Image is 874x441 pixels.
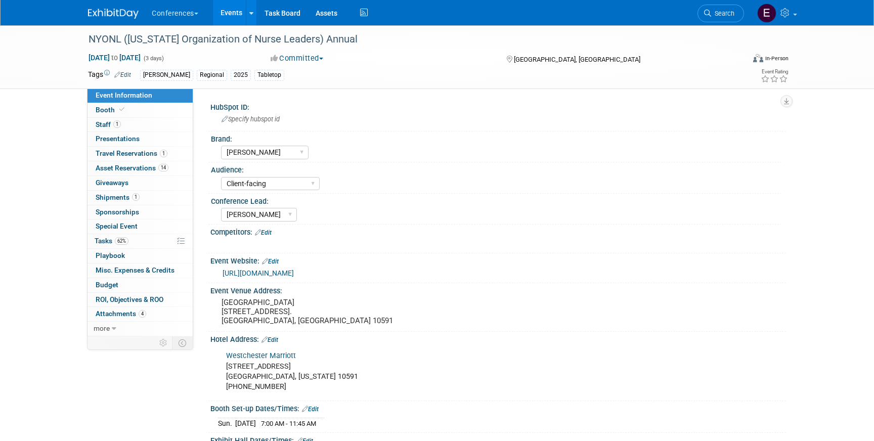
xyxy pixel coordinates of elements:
div: Event Rating [761,69,788,74]
span: Specify hubspot id [222,115,280,123]
span: 4 [139,310,146,318]
div: [PERSON_NAME] [140,70,193,80]
span: Travel Reservations [96,149,167,157]
div: Brand: [211,131,781,144]
span: to [110,54,119,62]
a: Budget [88,278,193,292]
td: Sun. [218,418,235,429]
button: Committed [267,53,327,64]
span: Search [711,10,734,17]
a: ROI, Objectives & ROO [88,293,193,307]
div: 2025 [231,70,251,80]
div: Event Format [684,53,789,68]
span: [DATE] [DATE] [88,53,141,62]
div: In-Person [765,55,789,62]
td: Tags [88,69,131,81]
div: Hotel Address: [210,332,786,345]
div: NYONL ([US_STATE] Organization of Nurse Leaders) Annual [85,30,729,49]
span: 62% [115,237,128,245]
span: 1 [132,193,140,201]
div: Event Website: [210,253,786,267]
span: 14 [158,164,168,171]
span: more [94,324,110,332]
a: Westchester Marriott [226,351,296,360]
div: Tabletop [254,70,284,80]
a: Asset Reservations14 [88,161,193,175]
div: Conference Lead: [211,194,781,206]
span: ROI, Objectives & ROO [96,295,163,303]
a: Edit [261,336,278,343]
span: Tasks [95,237,128,245]
a: Misc. Expenses & Credits [88,263,193,278]
a: Giveaways [88,176,193,190]
span: [GEOGRAPHIC_DATA], [GEOGRAPHIC_DATA] [514,56,640,63]
img: Erin Anderson [757,4,776,23]
a: Booth [88,103,193,117]
div: HubSpot ID: [210,100,786,112]
span: Playbook [96,251,125,259]
div: Event Venue Address: [210,283,786,296]
img: Format-Inperson.png [753,54,763,62]
a: [URL][DOMAIN_NAME] [223,269,294,277]
td: [DATE] [235,418,256,429]
a: Shipments1 [88,191,193,205]
span: Misc. Expenses & Credits [96,266,174,274]
span: Shipments [96,193,140,201]
a: Event Information [88,89,193,103]
span: Budget [96,281,118,289]
div: Regional [197,70,227,80]
span: Presentations [96,135,140,143]
span: Special Event [96,222,138,230]
div: [STREET_ADDRESS] [GEOGRAPHIC_DATA], [US_STATE] 10591 [PHONE_NUMBER] [219,346,675,396]
a: Sponsorships [88,205,193,219]
span: Event Information [96,91,152,99]
span: 1 [160,150,167,157]
a: Edit [302,406,319,413]
div: Competitors: [210,225,786,238]
a: Playbook [88,249,193,263]
td: Toggle Event Tabs [172,336,193,349]
a: Tasks62% [88,234,193,248]
span: Asset Reservations [96,164,168,172]
a: Edit [255,229,272,236]
a: Presentations [88,132,193,146]
span: 1 [113,120,121,128]
i: Booth reservation complete [119,107,124,112]
img: ExhibitDay [88,9,139,19]
a: Attachments4 [88,307,193,321]
a: Staff1 [88,118,193,132]
span: Giveaways [96,179,128,187]
span: Booth [96,106,126,114]
div: Booth Set-up Dates/Times: [210,401,786,414]
span: (3 days) [143,55,164,62]
a: more [88,322,193,336]
td: Personalize Event Tab Strip [155,336,172,349]
span: 7:00 AM - 11:45 AM [261,420,316,427]
a: Special Event [88,219,193,234]
div: Audience: [211,162,781,175]
a: Search [697,5,744,22]
a: Travel Reservations1 [88,147,193,161]
span: Attachments [96,310,146,318]
pre: [GEOGRAPHIC_DATA] [STREET_ADDRESS]. [GEOGRAPHIC_DATA], [GEOGRAPHIC_DATA] 10591 [222,298,439,325]
span: Sponsorships [96,208,139,216]
span: Staff [96,120,121,128]
a: Edit [114,71,131,78]
a: Edit [262,258,279,265]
